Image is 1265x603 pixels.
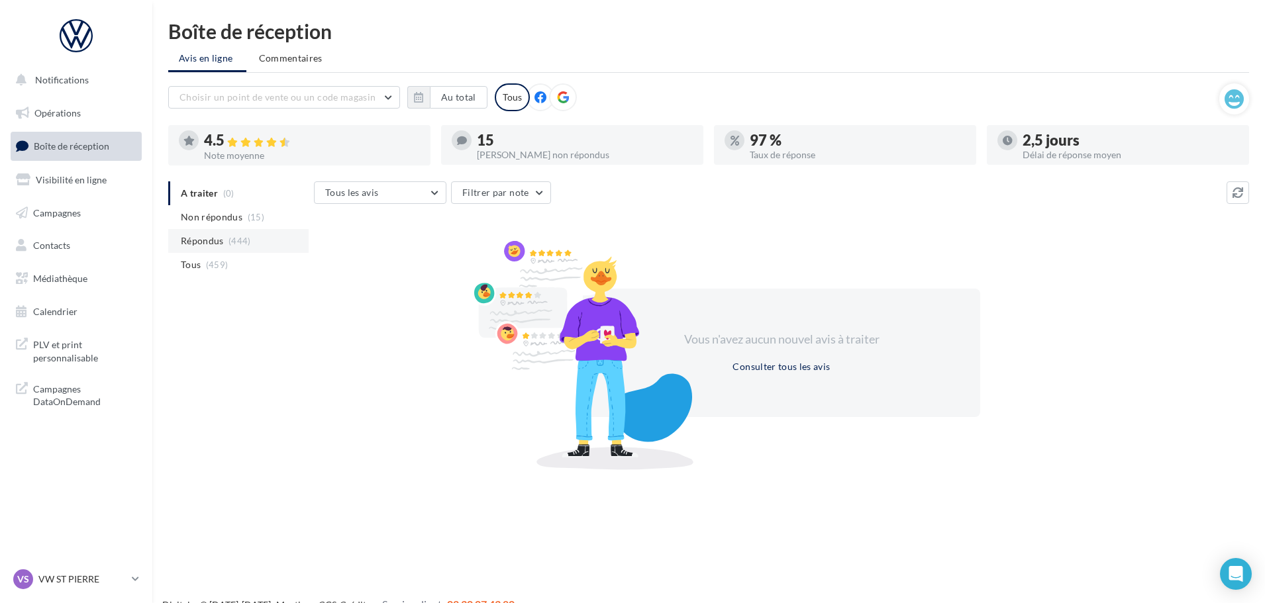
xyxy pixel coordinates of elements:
[8,375,144,414] a: Campagnes DataOnDemand
[34,107,81,118] span: Opérations
[727,359,835,375] button: Consulter tous les avis
[8,265,144,293] a: Médiathèque
[451,181,551,204] button: Filtrer par note
[33,207,81,218] span: Campagnes
[1023,150,1239,160] div: Délai de réponse moyen
[17,573,29,586] span: VS
[206,259,228,270] span: (459)
[204,133,420,148] div: 4.5
[181,258,201,271] span: Tous
[430,86,487,109] button: Au total
[8,199,144,227] a: Campagnes
[34,140,109,152] span: Boîte de réception
[477,150,693,160] div: [PERSON_NAME] non répondus
[35,74,89,85] span: Notifications
[314,181,446,204] button: Tous les avis
[750,133,966,148] div: 97 %
[228,236,251,246] span: (444)
[11,567,142,592] a: VS VW ST PIERRE
[168,86,400,109] button: Choisir un point de vente ou un code magasin
[8,330,144,369] a: PLV et print personnalisable
[179,91,376,103] span: Choisir un point de vente ou un code magasin
[181,210,242,224] span: Non répondus
[36,174,107,185] span: Visibilité en ligne
[259,52,323,64] span: Commentaires
[33,380,136,408] span: Campagnes DataOnDemand
[407,86,487,109] button: Au total
[8,99,144,127] a: Opérations
[168,21,1249,41] div: Boîte de réception
[8,232,144,259] a: Contacts
[1220,558,1252,590] div: Open Intercom Messenger
[181,234,224,248] span: Répondus
[204,151,420,160] div: Note moyenne
[8,66,139,94] button: Notifications
[1023,133,1239,148] div: 2,5 jours
[668,331,895,348] div: Vous n'avez aucun nouvel avis à traiter
[8,298,144,326] a: Calendrier
[38,573,126,586] p: VW ST PIERRE
[325,187,379,198] span: Tous les avis
[495,83,530,111] div: Tous
[33,273,87,284] span: Médiathèque
[750,150,966,160] div: Taux de réponse
[8,132,144,160] a: Boîte de réception
[33,306,77,317] span: Calendrier
[33,240,70,251] span: Contacts
[248,212,264,222] span: (15)
[477,133,693,148] div: 15
[33,336,136,364] span: PLV et print personnalisable
[8,166,144,194] a: Visibilité en ligne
